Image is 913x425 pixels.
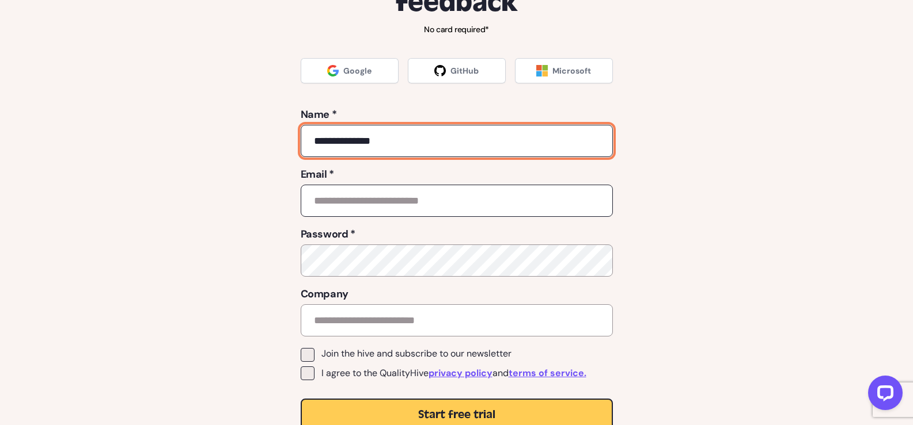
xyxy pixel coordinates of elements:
[301,58,399,83] a: Google
[321,366,586,380] span: I agree to the QualityHive and
[343,65,372,76] span: Google
[515,58,613,83] a: Microsoft
[321,348,512,359] span: Join the hive and subscribe to our newsletter
[245,24,669,35] p: No card required*
[429,366,493,380] a: privacy policy
[301,166,613,182] label: Email *
[859,371,907,419] iframe: LiveChat chat widget
[418,408,495,421] span: Start free trial
[509,366,586,380] a: terms of service.
[301,226,613,242] label: Password *
[301,286,613,302] label: Company
[552,65,591,76] span: Microsoft
[450,65,479,76] span: GitHub
[301,106,613,122] label: Name *
[408,58,506,83] a: GitHub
